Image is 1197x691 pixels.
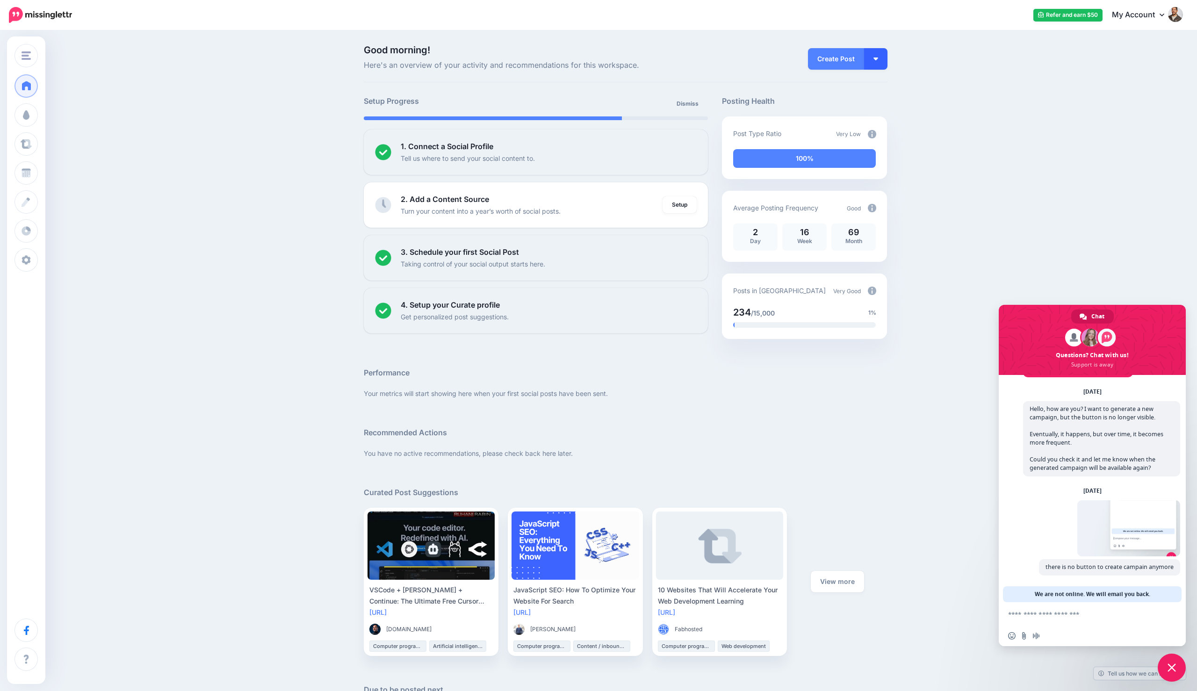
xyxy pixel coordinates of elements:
img: info-circle-grey.png [868,287,876,295]
img: clock-grey.png [375,197,391,213]
span: Week [797,238,812,245]
img: Missinglettr [9,7,72,23]
span: [PERSON_NAME] [530,625,576,634]
span: Fabhosted [675,625,702,634]
p: Turn your content into a year’s worth of social posts. [401,206,561,216]
span: Insert an emoji [1008,632,1016,640]
span: Good [847,205,861,212]
div: 1% of your posts in the last 30 days have been from Drip Campaigns [733,322,735,328]
p: Get personalized post suggestions. [401,311,509,322]
h5: Recommended Actions [364,427,887,439]
a: Create Post [808,48,864,70]
p: You have no active recommendations, please check back here later. [364,448,887,459]
img: checked-circle.png [375,250,391,266]
a: Setup [663,196,697,213]
p: 16 [787,228,822,237]
span: Send a file [1020,632,1028,640]
a: [URL] [658,608,675,616]
img: checked-circle.png [375,144,391,160]
b: 4. Setup your Curate profile [401,300,500,310]
div: [DATE] [1083,389,1102,395]
h5: Performance [364,367,887,379]
div: Close chat [1158,654,1186,682]
span: Chat [1091,310,1104,324]
img: checked-circle.png [375,302,391,319]
p: Post Type Ratio [733,128,781,139]
a: My Account [1103,4,1183,27]
a: Dismiss [671,95,704,112]
span: 234 [733,307,751,318]
p: Average Posting Frequency [733,202,818,213]
span: there is no button to create campain anymore [1046,563,1174,571]
p: Tell us where to send your social content to. [401,153,535,164]
span: 1% [868,308,876,317]
img: CYC4SAOVIEMKW0DERPR3Y3RFU7Z9YRNB_thumb.png [369,624,381,635]
p: Your metrics will start showing here when your first social posts have been sent. [364,388,887,399]
li: Web development [718,641,770,652]
img: arrow-down-white.png [873,58,878,60]
span: Month [845,238,862,245]
img: info-circle-grey.png [868,204,876,212]
div: VSCode + [PERSON_NAME] + Continue: The Ultimate Free Cursor Alternative Setup for AI-Powered Coding [369,584,493,607]
span: Hello, how are you? I want to generate a new campaign, but the button is no longer visible. Event... [1030,405,1163,472]
textarea: Compose your message... [1008,610,1156,619]
img: K8LF3ZVX8ORTXWKHFK746ZWIG3O9S7UM_thumb.jpeg [513,624,525,635]
li: Content / inbound marketing [573,641,630,652]
span: Audio message [1032,632,1040,640]
li: Computer programming [513,641,570,652]
a: Refer and earn $50 [1033,9,1103,22]
div: 100% of your posts in the last 30 days have been from Drip Campaigns [733,149,876,168]
span: Here's an overview of your activity and recommendations for this workspace. [364,59,708,72]
img: info-circle-grey.png [868,130,876,138]
b: 3. Schedule your first Social Post [401,247,519,257]
div: JavaScript SEO: How To Optimize Your Website For Search [513,584,637,607]
p: Taking control of your social output starts here. [401,259,545,269]
li: Artificial intelligence [429,641,486,652]
li: Computer programming [369,641,426,652]
img: menu.png [22,51,31,60]
span: [DOMAIN_NAME] [386,625,432,634]
a: View more [811,571,864,592]
span: Very Good [833,288,861,295]
div: 10 Websites That Will Accelerate Your Web Development Learning [658,584,782,607]
h5: Posting Health [722,95,887,107]
span: /15,000 [751,309,775,317]
span: Very Low [836,130,861,137]
h5: Curated Post Suggestions [364,487,887,498]
img: TYYCC6P3C8XBFH4UB232QMVJB40VB2P9_thumb.png [658,624,669,635]
p: Posts in [GEOGRAPHIC_DATA] [733,285,826,296]
a: Tell us how we can improve [1094,667,1186,680]
span: Day [750,238,761,245]
p: 69 [836,228,871,237]
a: [URL] [513,608,531,616]
b: 2. Add a Content Source [401,194,489,204]
div: Chat [1071,310,1114,324]
b: 1. Connect a Social Profile [401,142,493,151]
p: 2 [738,228,773,237]
span: Good morning! [364,44,430,56]
li: Computer programming [658,641,715,652]
h5: Setup Progress [364,95,536,107]
span: We are not online. We will email you back. [1035,586,1150,602]
a: [URL] [369,608,387,616]
div: [DATE] [1083,488,1102,494]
